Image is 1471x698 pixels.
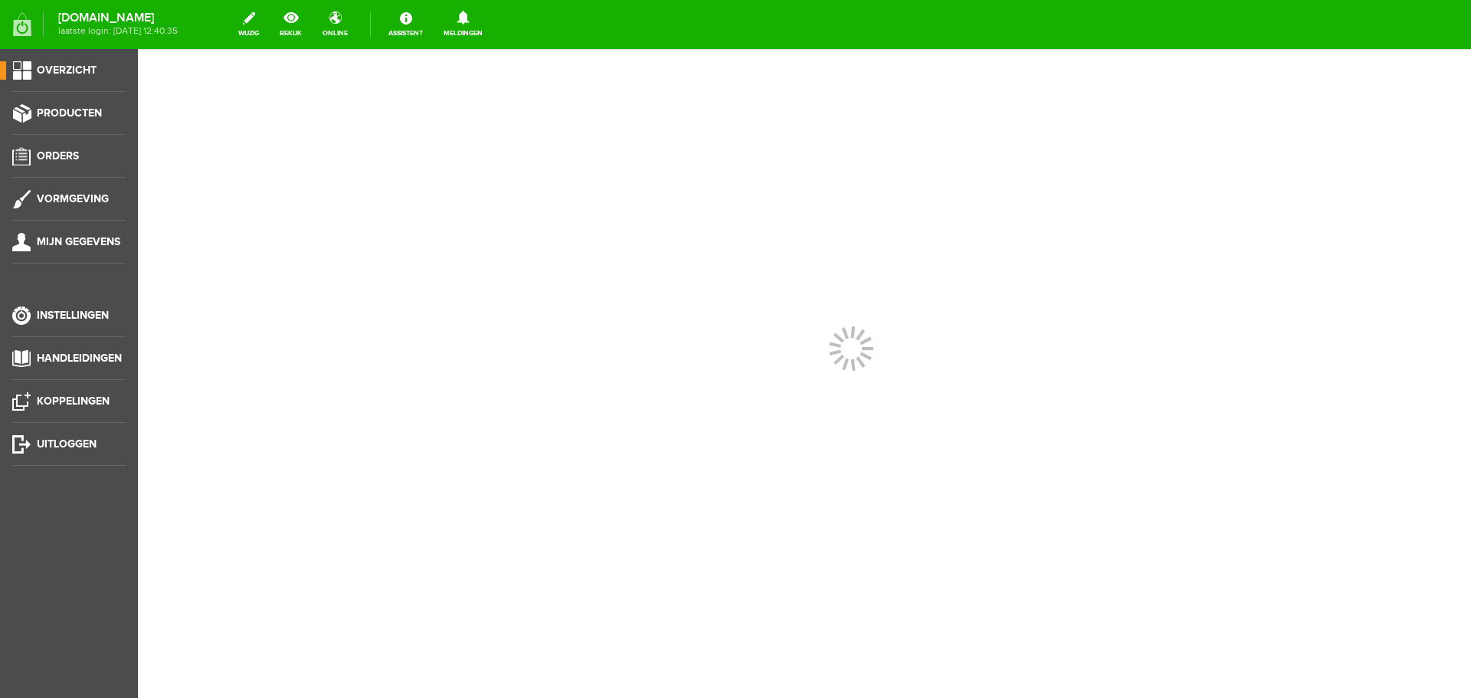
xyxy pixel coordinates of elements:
span: Koppelingen [37,395,110,408]
span: Uitloggen [37,437,97,451]
span: Overzicht [37,64,97,77]
span: Handleidingen [37,352,122,365]
a: bekijk [270,8,311,41]
span: Mijn gegevens [37,235,120,248]
span: Producten [37,107,102,120]
strong: [DOMAIN_NAME] [58,14,178,22]
span: Orders [37,149,79,162]
span: Instellingen [37,309,109,322]
a: Assistent [379,8,432,41]
span: Vormgeving [37,192,109,205]
a: wijzig [229,8,268,41]
a: Meldingen [434,8,492,41]
span: laatste login: [DATE] 12:40:35 [58,27,178,35]
a: online [313,8,357,41]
